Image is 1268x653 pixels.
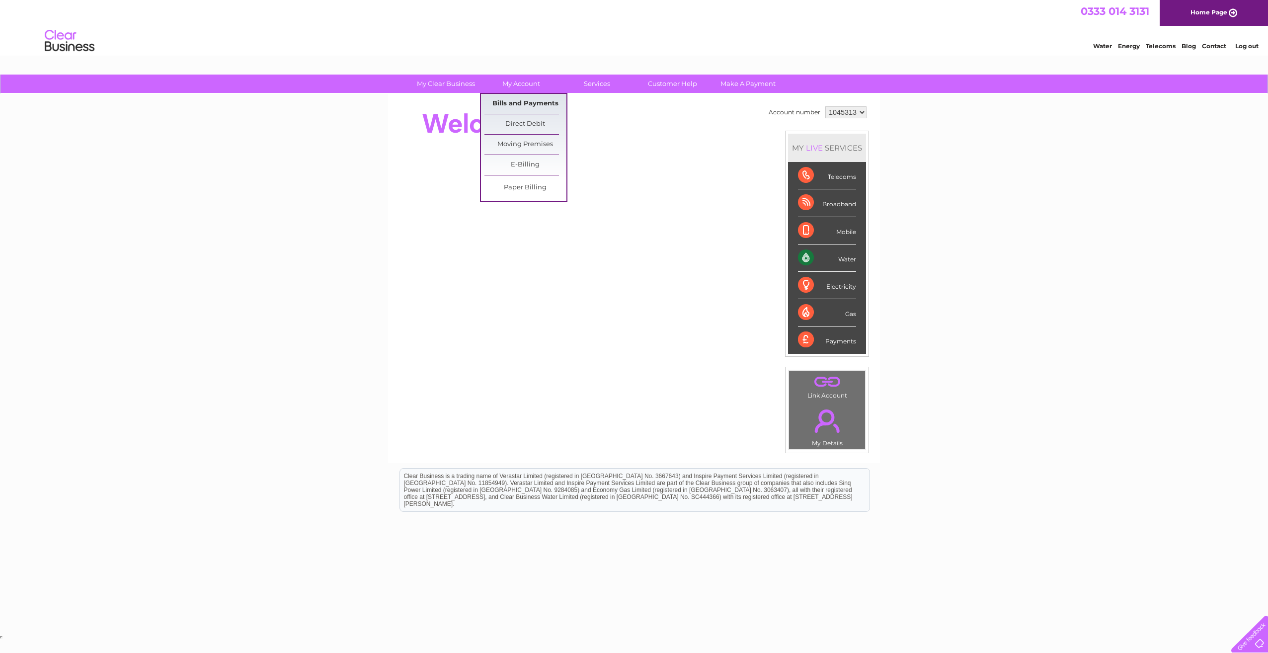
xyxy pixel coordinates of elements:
[484,135,566,155] a: Moving Premises
[1202,42,1226,50] a: Contact
[798,217,856,245] div: Mobile
[789,370,866,402] td: Link Account
[789,401,866,450] td: My Details
[1081,5,1149,17] a: 0333 014 3131
[405,75,487,93] a: My Clear Business
[44,26,95,56] img: logo.png
[1235,42,1259,50] a: Log out
[792,373,863,391] a: .
[400,5,870,48] div: Clear Business is a trading name of Verastar Limited (registered in [GEOGRAPHIC_DATA] No. 3667643...
[556,75,638,93] a: Services
[766,104,823,121] td: Account number
[484,114,566,134] a: Direct Debit
[792,404,863,438] a: .
[798,272,856,299] div: Electricity
[798,189,856,217] div: Broadband
[798,162,856,189] div: Telecoms
[1146,42,1176,50] a: Telecoms
[788,134,866,162] div: MY SERVICES
[484,178,566,198] a: Paper Billing
[798,299,856,326] div: Gas
[632,75,713,93] a: Customer Help
[1118,42,1140,50] a: Energy
[484,155,566,175] a: E-Billing
[1182,42,1196,50] a: Blog
[707,75,789,93] a: Make A Payment
[1093,42,1112,50] a: Water
[480,75,562,93] a: My Account
[804,143,825,153] div: LIVE
[798,326,856,353] div: Payments
[798,245,856,272] div: Water
[484,94,566,114] a: Bills and Payments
